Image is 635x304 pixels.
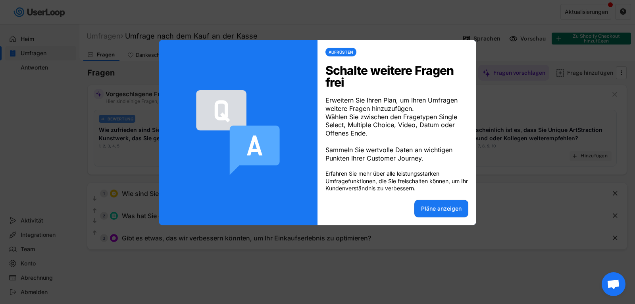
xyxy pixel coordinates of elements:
font: Schalte weitere Fragen frei [325,63,456,89]
font: Sammeln Sie wertvolle Daten an wichtigen Punkten Ihrer Customer Journey. [325,146,454,162]
font: AUFRÜSTEN [329,50,353,54]
font: Wählen Sie zwischen den Fragetypen Single Select, Multiple Choice, Video, Datum oder Offenes Ende. [325,113,459,137]
font: Erfahren Sie mehr über alle leistungsstarken Umfragefunktionen, die Sie freischalten können, um I... [325,170,470,191]
font: Erweitern Sie Ihren Plan, um Ihren Umfragen weitere Fragen hinzuzufügen. [325,96,460,112]
button: Pläne anzeigen [414,200,468,217]
div: Chat öffnen [602,272,625,296]
font: Pläne anzeigen [421,205,462,212]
